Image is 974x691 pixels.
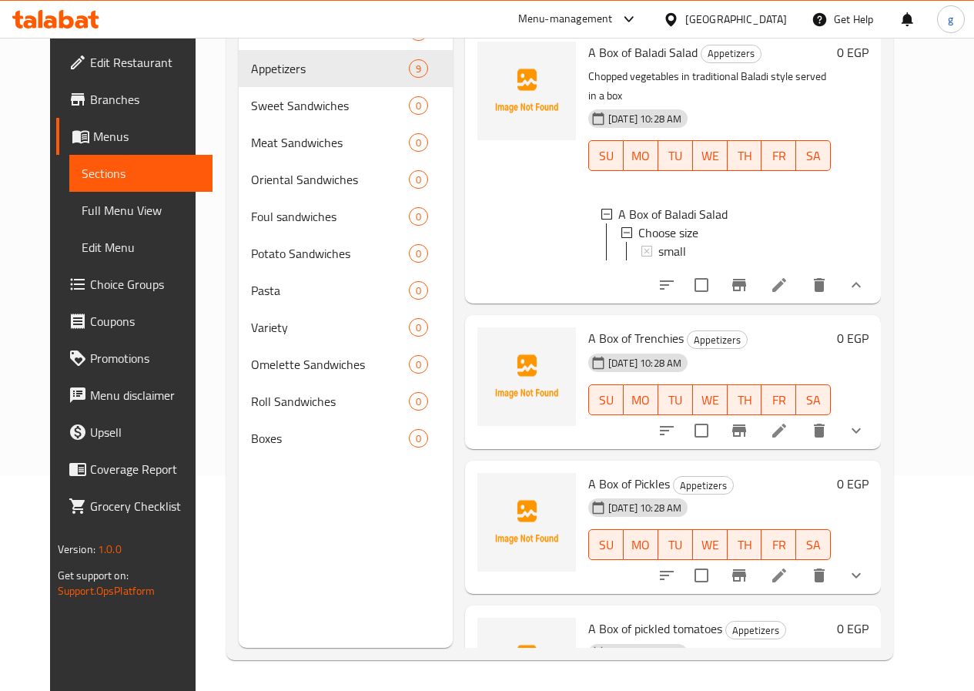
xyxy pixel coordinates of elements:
span: TH [734,389,756,411]
svg: Show Choices [847,276,865,294]
div: items [409,207,428,226]
button: WE [693,384,728,415]
span: A Box of Baladi Salad [618,205,728,223]
button: SU [588,529,624,560]
span: SU [595,534,618,556]
span: Select to update [685,414,718,447]
h6: 0 EGP [837,473,869,495]
div: Sweet Sandwiches0 [239,87,453,124]
span: SA [802,389,825,411]
a: Grocery Checklist [56,488,213,525]
button: SU [588,140,624,171]
button: Branch-specific-item [721,557,758,594]
button: WE [693,529,728,560]
span: A Box of pickled tomatoes [588,617,722,640]
span: Edit Menu [82,238,200,257]
span: Choice Groups [90,275,200,294]
div: Roll Sandwiches0 [239,383,453,420]
div: items [409,59,428,78]
a: Branches [56,81,213,118]
button: show more [838,557,875,594]
span: 0 [410,320,427,335]
a: Menus [56,118,213,155]
span: A Box of Baladi Salad [588,41,698,64]
button: TH [728,140,762,171]
span: Pasta [251,281,409,300]
div: Appetizers9 [239,50,453,87]
a: Edit menu item [770,421,788,440]
div: Variety0 [239,309,453,346]
div: Appetizers [725,621,786,639]
span: Menu disclaimer [90,386,200,404]
span: TU [664,389,687,411]
button: FR [761,529,796,560]
div: Oriental Sandwiches0 [239,161,453,198]
svg: Show Choices [847,566,865,585]
span: Select to update [685,269,718,301]
button: TU [658,529,693,560]
div: Boxes0 [239,420,453,457]
span: A Box of Pickles [588,472,670,495]
span: Appetizers [726,622,785,639]
a: Sections [69,155,213,192]
span: WE [699,389,721,411]
div: Omelette Sandwiches [251,355,409,374]
h6: 0 EGP [837,618,869,639]
a: Edit Menu [69,229,213,266]
span: [DATE] 10:28 AM [602,356,688,371]
span: Appetizers [251,59,409,78]
div: Appetizers [687,330,748,349]
button: sort-choices [648,557,685,594]
button: TH [728,384,762,415]
span: 1.0.0 [98,539,122,559]
h6: 0 EGP [837,42,869,63]
h6: 0 EGP [837,327,869,349]
span: 0 [410,99,427,113]
span: [DATE] 10:28 AM [602,112,688,126]
button: TU [658,384,693,415]
button: TU [658,140,693,171]
nav: Menu sections [239,7,453,463]
button: SA [796,529,831,560]
span: Meat Sandwiches [251,133,409,152]
span: 9 [410,62,427,76]
span: Roll Sandwiches [251,392,409,411]
span: Appetizers [674,477,733,495]
span: g [948,11,953,28]
span: Oriental Sandwiches [251,170,409,189]
span: TH [734,534,756,556]
span: SU [595,145,618,167]
span: 0 [410,247,427,261]
span: FR [768,389,790,411]
a: Menu disclaimer [56,377,213,414]
span: [DATE] 10:28 AM [602,501,688,515]
a: Coverage Report [56,451,213,488]
span: Appetizers [688,331,747,349]
span: 0 [410,357,427,372]
span: MO [630,145,652,167]
div: items [409,318,428,337]
span: Upsell [90,423,200,441]
div: Omelette Sandwiches0 [239,346,453,383]
a: Coupons [56,303,213,340]
span: Coverage Report [90,460,200,478]
div: Potato Sandwiches0 [239,235,453,272]
div: items [409,355,428,374]
a: Edit Restaurant [56,44,213,81]
span: A Box of Trenchies [588,327,684,350]
span: Version: [58,539,95,559]
span: Boxes [251,429,409,448]
img: A Box of Baladi Salad [477,42,576,140]
span: Sweet Sandwiches [251,96,409,115]
button: delete [801,267,838,304]
span: Potato Sandwiches [251,244,409,263]
button: Branch-specific-item [721,267,758,304]
a: Upsell [56,414,213,451]
span: Grocery Checklist [90,497,200,515]
span: Appetizers [701,45,761,62]
span: FR [768,145,790,167]
span: 0 [410,431,427,446]
a: Promotions [56,340,213,377]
